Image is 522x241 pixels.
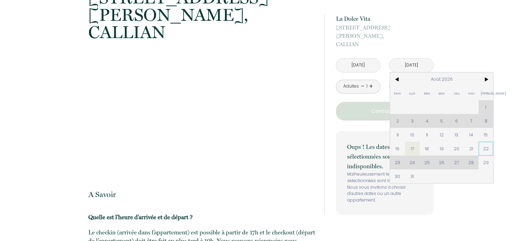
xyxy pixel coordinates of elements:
span: 29 [479,155,494,169]
span: [STREET_ADDRESS][PERSON_NAME], [336,24,434,40]
span: 9 [390,128,405,142]
span: 20 [449,142,464,155]
span: 14 [464,128,479,142]
input: Départ [390,59,433,72]
span: 22 [479,142,494,155]
p: CALLIAN [336,24,434,48]
a: + [369,81,373,92]
div: Adultes [343,83,359,90]
span: 16 [390,142,405,155]
span: [PERSON_NAME] [479,86,494,100]
input: Arrivée [336,59,380,72]
p: Malheureusement les dates sélectionnées sont indisponibles. Nous vous invitons à choisir d'autres... [347,171,423,204]
p: La Dolce Vita [336,14,434,24]
span: Dim [390,86,405,100]
span: 11 [420,128,435,142]
span: Mar [420,86,435,100]
span: 10 [405,128,420,142]
div: 1 [365,83,369,90]
span: Août 2026 [405,72,479,86]
span: 15 [479,128,494,142]
span: < [390,72,405,86]
span: Lun [405,86,420,100]
p: Contacter [338,107,431,115]
b: Quelle est l’heure d’arrivée et de départ ? [88,214,193,221]
span: 17 [405,142,420,155]
span: > [479,72,494,86]
span: 12 [434,128,449,142]
p: A Savoir [88,190,316,199]
span: 13 [449,128,464,142]
p: Oups ! Les dates sélectionnées sont indisponibles. [347,142,423,171]
span: Ven [464,86,479,100]
span: Jeu [449,86,464,100]
span: 31 [405,169,420,183]
span: 30 [390,169,405,183]
span: 21 [464,142,479,155]
span: Mer [434,86,449,100]
span: 18 [420,142,435,155]
button: Contacter [336,102,434,120]
a: - [361,81,365,92]
span: 19 [434,142,449,155]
